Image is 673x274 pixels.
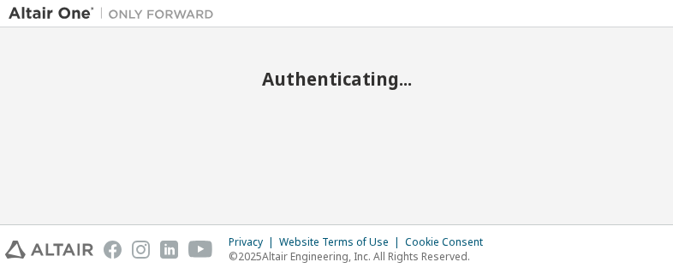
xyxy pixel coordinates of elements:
[9,5,223,22] img: Altair One
[160,241,178,259] img: linkedin.svg
[279,235,405,249] div: Website Terms of Use
[132,241,150,259] img: instagram.svg
[229,249,493,264] p: © 2025 Altair Engineering, Inc. All Rights Reserved.
[9,68,664,90] h2: Authenticating...
[405,235,493,249] div: Cookie Consent
[229,235,279,249] div: Privacy
[188,241,213,259] img: youtube.svg
[5,241,93,259] img: altair_logo.svg
[104,241,122,259] img: facebook.svg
